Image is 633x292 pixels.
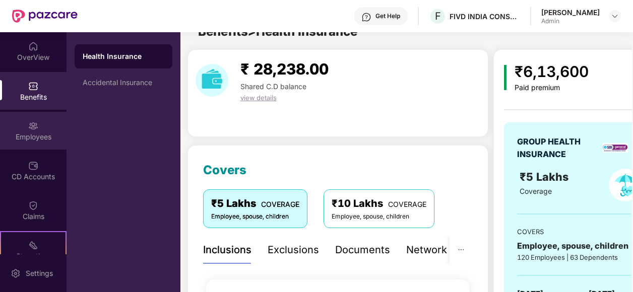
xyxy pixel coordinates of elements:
[406,242,494,258] div: Network Hospitals
[611,12,619,20] img: svg+xml;base64,PHN2ZyBpZD0iRHJvcGRvd24tMzJ4MzIiIHhtbG5zPSJodHRwOi8vd3d3LnczLm9yZy8yMDAwL3N2ZyIgd2...
[458,246,465,253] span: ellipsis
[541,17,600,25] div: Admin
[332,212,426,222] div: Employee, spouse, children
[450,12,520,21] div: FIVD INDIA CONSULTING PRIVATE LIMITED
[332,196,426,211] div: ₹10 Lakhs
[12,10,78,23] img: New Pazcare Logo
[388,200,426,208] span: COVERAGE
[83,51,164,61] div: Health Insurance
[203,163,246,177] span: Covers
[240,94,277,102] span: view details
[520,170,572,183] span: ₹5 Lakhs
[361,12,371,22] img: svg+xml;base64,PHN2ZyBpZD0iSGVscC0zMngzMiIgeG1sbnM9Imh0dHA6Ly93d3cudzMub3JnLzIwMDAvc3ZnIiB3aWR0aD...
[28,41,38,51] img: svg+xml;base64,PHN2ZyBpZD0iSG9tZSIgeG1sbnM9Imh0dHA6Ly93d3cudzMub3JnLzIwMDAvc3ZnIiB3aWR0aD0iMjAiIG...
[23,268,56,278] div: Settings
[196,64,228,97] img: download
[335,242,390,258] div: Documents
[211,212,299,222] div: Employee, spouse, children
[375,12,400,20] div: Get Help
[240,60,329,78] span: ₹ 28,238.00
[211,196,299,211] div: ₹5 Lakhs
[517,227,631,237] div: COVERS
[520,187,552,195] span: Coverage
[517,135,599,161] div: GROUP HEALTH INSURANCE
[28,81,38,91] img: svg+xml;base64,PHN2ZyBpZD0iQmVuZWZpdHMiIHhtbG5zPSJodHRwOi8vd3d3LnczLm9yZy8yMDAwL3N2ZyIgd2lkdGg9Ij...
[435,10,441,22] span: F
[517,240,631,252] div: Employee, spouse, children
[83,79,164,87] div: Accidental Insurance
[203,242,251,258] div: Inclusions
[541,8,600,17] div: [PERSON_NAME]
[261,200,299,208] span: COVERAGE
[515,84,589,92] div: Paid premium
[28,121,38,131] img: svg+xml;base64,PHN2ZyBpZD0iRW1wbG95ZWVzIiB4bWxucz0iaHR0cDovL3d3dy53My5vcmcvMjAwMC9zdmciIHdpZHRoPS...
[602,143,628,153] img: insurerLogo
[1,251,66,261] div: Stepathon
[515,60,589,84] div: ₹6,13,600
[28,161,38,171] img: svg+xml;base64,PHN2ZyBpZD0iQ0RfQWNjb3VudHMiIGRhdGEtbmFtZT0iQ0QgQWNjb3VudHMiIHhtbG5zPSJodHRwOi8vd3...
[28,200,38,210] img: svg+xml;base64,PHN2ZyBpZD0iQ2xhaW0iIHhtbG5zPSJodHRwOi8vd3d3LnczLm9yZy8yMDAwL3N2ZyIgd2lkdGg9IjIwIi...
[240,82,306,91] span: Shared C.D balance
[268,242,319,258] div: Exclusions
[517,252,631,262] div: 120 Employees | 63 Dependents
[504,65,507,90] img: icon
[450,236,473,264] button: ellipsis
[28,240,38,250] img: svg+xml;base64,PHN2ZyB4bWxucz0iaHR0cDovL3d3dy53My5vcmcvMjAwMC9zdmciIHdpZHRoPSIyMSIgaGVpZ2h0PSIyMC...
[11,268,21,278] img: svg+xml;base64,PHN2ZyBpZD0iU2V0dGluZy0yMHgyMCIgeG1sbnM9Imh0dHA6Ly93d3cudzMub3JnLzIwMDAvc3ZnIiB3aW...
